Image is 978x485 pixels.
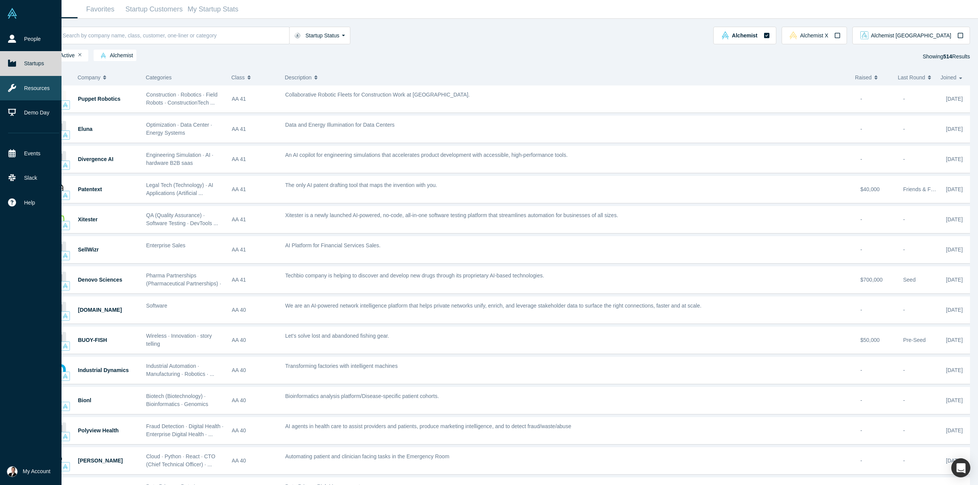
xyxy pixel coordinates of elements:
[285,92,470,98] span: Collaborative Robotic Fleets for Construction Work at [GEOGRAPHIC_DATA].
[7,8,18,19] img: Alchemist Vault Logo
[100,53,106,58] img: alchemist Vault Logo
[232,448,277,474] div: AA 40
[860,397,862,403] span: -
[78,69,100,85] span: Company
[232,206,277,233] div: AA 41
[285,333,389,339] span: Let's solve lost and abandoned fishing gear.
[63,163,68,168] img: alchemist Vault Logo
[146,92,218,106] span: Construction · Robotics · Field Robots · ConstructionTech ...
[63,434,68,439] img: alchemist Vault Logo
[78,367,129,373] a: Industrial Dynamics
[63,132,68,138] img: alchemist Vault Logo
[232,267,277,293] div: AA 41
[7,466,18,477] img: Can Ozdoruk's Account
[946,367,963,373] span: [DATE]
[285,122,395,128] span: Data and Energy Illumination for Data Centers
[285,212,619,218] span: Xitester is a newly launched AI-powered, no-code, all-in-one software testing platform that strea...
[860,156,862,162] span: -
[923,53,970,60] span: Showing Results
[123,0,185,18] a: Startup Customers
[97,53,133,59] span: Alchemist
[7,466,50,477] button: My Account
[898,69,933,85] button: Last Round
[48,53,75,59] span: Active
[63,253,68,258] img: alchemist Vault Logo
[185,0,241,18] a: My Startup Stats
[903,126,905,132] span: -
[860,427,862,433] span: -
[285,152,568,158] span: An AI copilot for engineering simulations that accelerates product development with accessible, h...
[903,247,905,253] span: -
[232,69,273,85] button: Class
[782,27,847,44] button: alchemistx Vault LogoAlchemist X
[78,216,97,222] a: Xitester
[78,156,113,162] a: Divergence AI
[285,363,398,369] span: Transforming factories with intelligent machines
[232,116,277,142] div: AA 41
[946,156,963,162] span: [DATE]
[898,69,925,85] span: Last Round
[855,69,872,85] span: Raised
[289,27,351,44] button: Startup Status
[855,69,890,85] button: Raised
[860,337,880,343] span: $50,000
[285,303,702,309] span: We are an AI-powered network intelligence platform that helps private networks unify, enrich, and...
[232,86,277,112] div: AA 41
[78,247,99,253] a: SellWizr
[903,216,905,222] span: -
[232,297,277,323] div: AA 40
[146,74,172,81] span: Categories
[295,32,300,39] img: Startup status
[285,423,572,429] span: AI agents in health care to assist providers and patients, produce marketing intelligence, and to...
[78,52,82,58] button: Remove Filter
[146,242,186,248] span: Enterprise Sales
[860,307,862,313] span: -
[946,427,963,433] span: [DATE]
[903,397,905,403] span: -
[860,277,882,283] span: $700,000
[946,216,963,222] span: [DATE]
[78,427,119,433] span: Polyview Health
[78,277,122,283] span: Denovo Sciences
[946,247,963,253] span: [DATE]
[232,327,277,353] div: AA 40
[946,186,963,192] span: [DATE]
[903,307,905,313] span: -
[860,216,862,222] span: -
[63,374,68,379] img: alchemist Vault Logo
[903,458,905,464] span: -
[63,283,68,288] img: alchemist Vault Logo
[78,397,91,403] span: Bionl
[903,337,926,343] span: Pre-Seed
[232,237,277,263] div: AA 41
[232,146,277,172] div: AA 41
[721,31,729,39] img: alchemist Vault Logo
[78,126,92,132] a: Eluna
[78,186,102,192] span: Patentext
[78,307,122,313] a: [DOMAIN_NAME]
[232,69,245,85] span: Class
[946,307,963,313] span: [DATE]
[860,31,868,39] img: alchemist_aj Vault Logo
[941,69,965,85] button: Joined
[78,96,120,102] a: Puppet Robotics
[146,453,215,467] span: Cloud · Python · React · CTO (Chief Technical Officer) · ...
[285,453,450,459] span: Automating patient and clinician facing tasks in the Emergency Room
[871,33,951,38] span: Alchemist [GEOGRAPHIC_DATA]
[23,467,50,475] span: My Account
[860,126,862,132] span: -
[146,122,212,136] span: Optimization · Data Center · Energy Systems
[146,423,223,437] span: Fraud Detection · Digital Health · Enterprise Digital Health · ...
[78,458,123,464] a: [PERSON_NAME]
[285,182,437,188] span: The only AI patent drafting tool that maps the invention with you.
[946,337,963,343] span: [DATE]
[903,96,905,102] span: -
[232,176,277,203] div: AA 41
[946,277,963,283] span: [DATE]
[78,69,134,85] button: Company
[62,26,289,44] input: Search by company name, class, customer, one-liner or category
